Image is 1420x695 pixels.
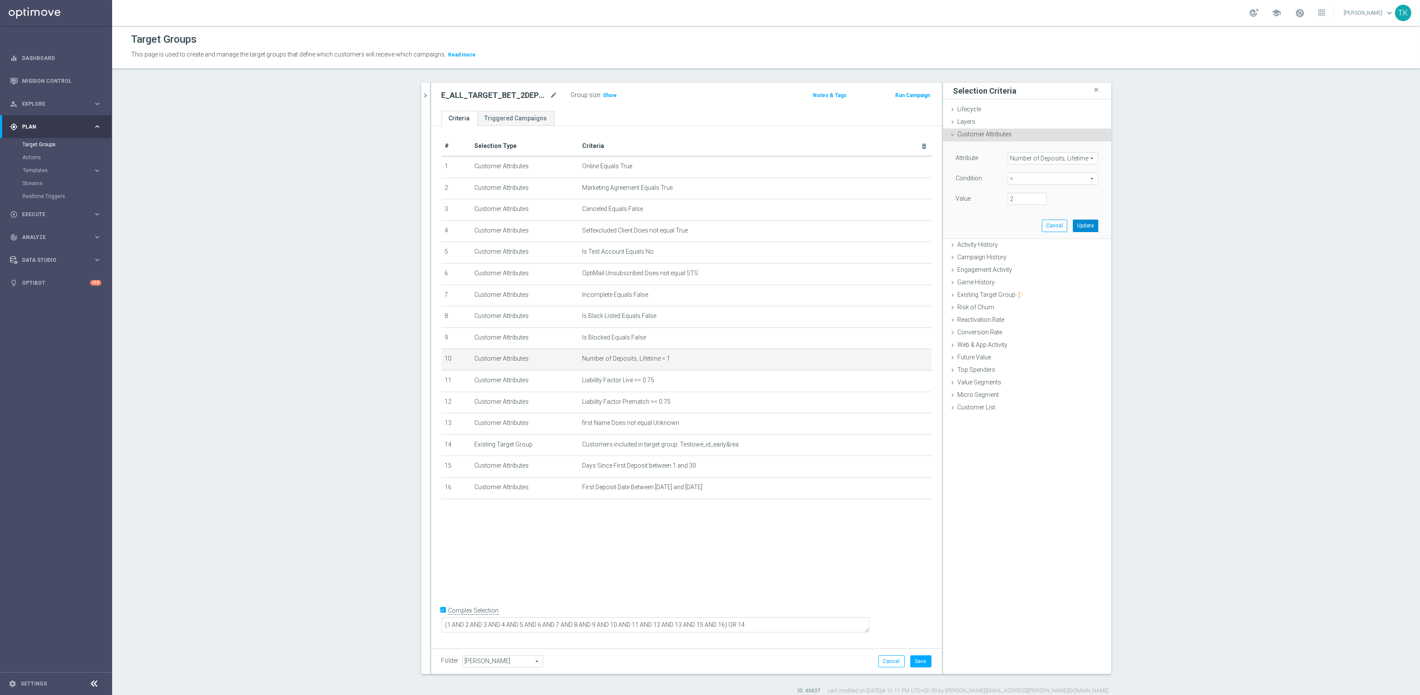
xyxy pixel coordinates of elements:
[878,655,905,667] button: Cancel
[22,193,90,200] a: Realtime Triggers
[448,607,499,615] label: Complex Selection
[471,306,579,328] td: Customer Attributes
[442,285,471,306] td: 7
[9,280,102,286] button: lightbulb Optibot +10
[442,242,471,264] td: 5
[21,681,47,686] a: Settings
[442,349,471,371] td: 10
[10,279,18,287] i: lightbulb
[471,434,579,456] td: Existing Target Group
[582,205,643,213] span: Canceled Equals False
[22,151,111,164] div: Actions
[442,156,471,178] td: 1
[958,291,1022,298] span: Existing Target Group
[442,199,471,221] td: 3
[22,180,90,187] a: Streams
[10,233,93,241] div: Analyze
[798,687,821,695] label: ID: 40637
[93,123,101,131] i: keyboard_arrow_right
[582,184,673,192] span: Marketing Agreement Equals True
[422,91,430,100] i: chevron_right
[958,379,1002,386] span: Value Segments
[582,270,698,277] span: OptiMail Unsubscribed Does not equal STS
[582,248,654,255] span: Is Test Account Equals No
[10,256,93,264] div: Data Studio
[442,413,471,435] td: 13
[22,138,111,151] div: Target Groups
[22,154,90,161] a: Actions
[10,211,93,218] div: Execute
[93,233,101,241] i: keyboard_arrow_right
[93,256,101,264] i: keyboard_arrow_right
[958,304,994,311] span: Risk of Churn
[471,370,579,392] td: Customer Attributes
[442,263,471,285] td: 6
[10,271,101,294] div: Optibot
[9,211,102,218] div: play_circle_outline Execute keyboard_arrow_right
[956,195,971,202] label: Value
[582,291,648,299] span: Incomplete Equals False
[9,680,16,688] i: settings
[471,263,579,285] td: Customer Attributes
[582,377,654,384] span: Liability Factor Live >= 0.75
[421,83,430,108] button: chevron_right
[471,199,579,221] td: Customer Attributes
[894,91,931,100] button: Run Campaign
[93,100,101,108] i: keyboard_arrow_right
[958,279,995,286] span: Game History
[582,312,656,320] span: Is Black Listed Equals False
[582,334,646,341] span: Is Blocked Equals False
[23,168,85,173] span: Templates
[9,78,102,85] button: Mission Control
[442,90,549,101] h2: E_ALL_TARGET_BET_2DEPO 200 PLN PREV MONTH_200825
[22,101,93,107] span: Explore
[956,154,978,161] lable: Attribute
[958,366,996,373] span: Top Spenders
[10,123,93,131] div: Plan
[131,51,446,58] span: This page is used to create and manage the target groups that define which customers will receive...
[910,655,931,667] button: Save
[958,266,1012,273] span: Engagement Activity
[131,33,197,46] h1: Target Groups
[9,234,102,241] button: track_changes Analyze keyboard_arrow_right
[953,86,1017,96] h3: Selection Criteria
[10,69,101,92] div: Mission Control
[582,462,696,469] span: Days Since First Deposit between 1 and 30
[22,124,93,129] span: Plan
[442,178,471,199] td: 2
[828,687,1109,695] label: Last modified on [DATE] at 12:11 PM UTC+02:00 by [PERSON_NAME][EMAIL_ADDRESS][PERSON_NAME][DOMAIN...
[10,100,18,108] i: person_search
[471,456,579,478] td: Customer Attributes
[582,419,679,427] span: first Name Does not equal Unknown
[812,91,847,100] button: Notes & Tags
[471,327,579,349] td: Customer Attributes
[582,355,670,362] span: Number of Deposits, Lifetime = 1
[442,456,471,478] td: 15
[9,123,102,130] div: gps_fixed Plan keyboard_arrow_right
[1343,6,1395,19] a: [PERSON_NAME]keyboard_arrow_down
[442,327,471,349] td: 9
[22,167,102,174] button: Templates keyboard_arrow_right
[90,280,101,286] div: +10
[582,142,604,149] span: Criteria
[1395,5,1411,21] div: TK
[22,212,93,217] span: Execute
[958,391,999,398] span: Micro Segment
[22,271,90,294] a: Optibot
[442,306,471,328] td: 8
[93,210,101,218] i: keyboard_arrow_right
[10,211,18,218] i: play_circle_outline
[442,370,471,392] td: 11
[958,354,991,361] span: Future Value
[10,233,18,241] i: track_changes
[1073,220,1098,232] button: Update
[471,477,579,499] td: Customer Attributes
[471,156,579,178] td: Customer Attributes
[9,55,102,62] button: equalizer Dashboard
[442,220,471,242] td: 4
[958,118,976,125] span: Layers
[22,141,90,148] a: Target Groups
